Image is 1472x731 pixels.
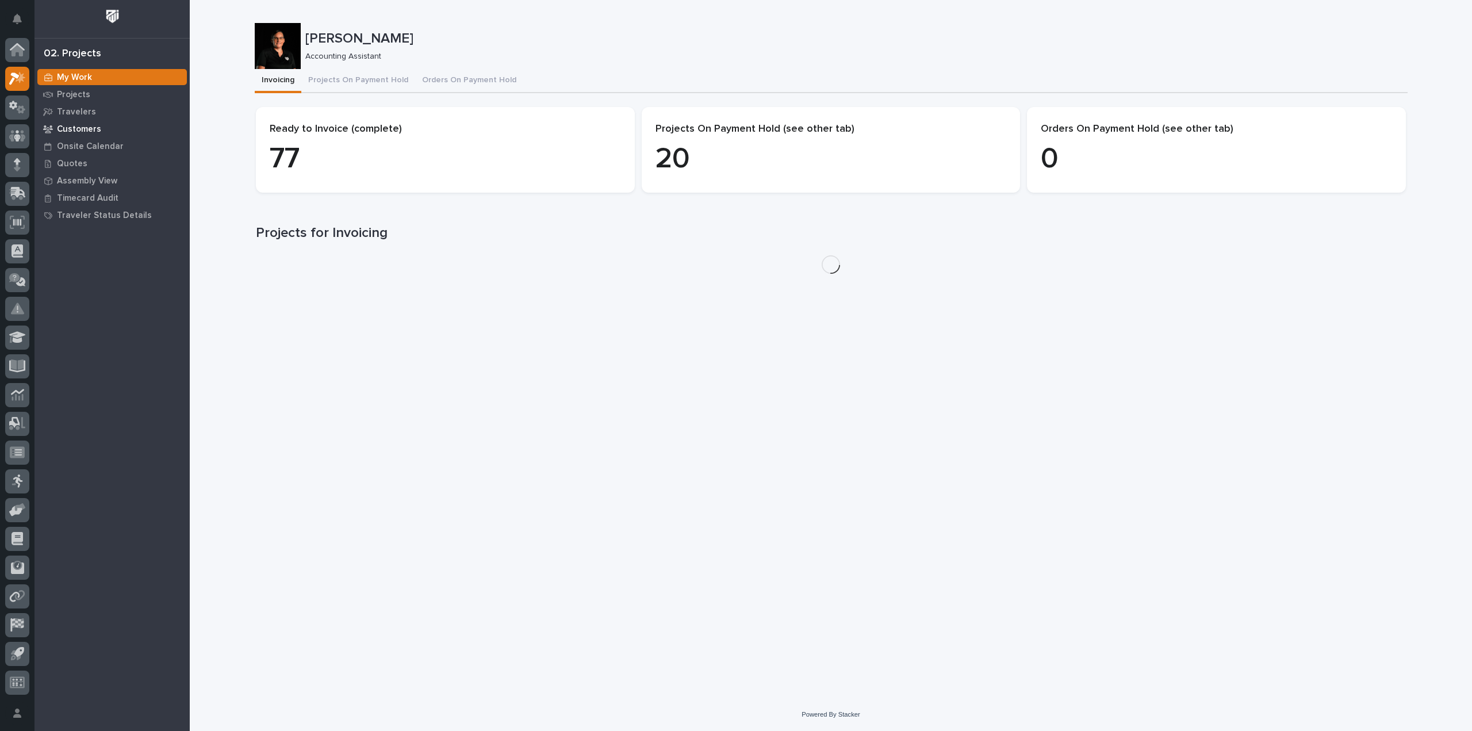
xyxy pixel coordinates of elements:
[305,30,1403,47] p: [PERSON_NAME]
[34,86,190,103] a: Projects
[57,107,96,117] p: Travelers
[57,211,152,221] p: Traveler Status Details
[57,124,101,135] p: Customers
[34,120,190,137] a: Customers
[34,206,190,224] a: Traveler Status Details
[57,193,118,204] p: Timecard Audit
[57,90,90,100] p: Projects
[305,52,1398,62] p: Accounting Assistant
[57,159,87,169] p: Quotes
[655,142,1007,177] p: 20
[415,69,523,93] button: Orders On Payment Hold
[34,172,190,189] a: Assembly View
[57,141,124,152] p: Onsite Calendar
[270,142,621,177] p: 77
[34,137,190,155] a: Onsite Calendar
[270,123,621,136] p: Ready to Invoice (complete)
[5,7,29,31] button: Notifications
[14,14,29,32] div: Notifications
[1041,142,1392,177] p: 0
[44,48,101,60] div: 02. Projects
[57,72,92,83] p: My Work
[34,68,190,86] a: My Work
[301,69,415,93] button: Projects On Payment Hold
[1041,123,1392,136] p: Orders On Payment Hold (see other tab)
[655,123,1007,136] p: Projects On Payment Hold (see other tab)
[102,6,123,27] img: Workspace Logo
[34,103,190,120] a: Travelers
[34,155,190,172] a: Quotes
[256,225,1406,242] h1: Projects for Invoicing
[34,189,190,206] a: Timecard Audit
[802,711,860,718] a: Powered By Stacker
[57,176,117,186] p: Assembly View
[255,69,301,93] button: Invoicing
